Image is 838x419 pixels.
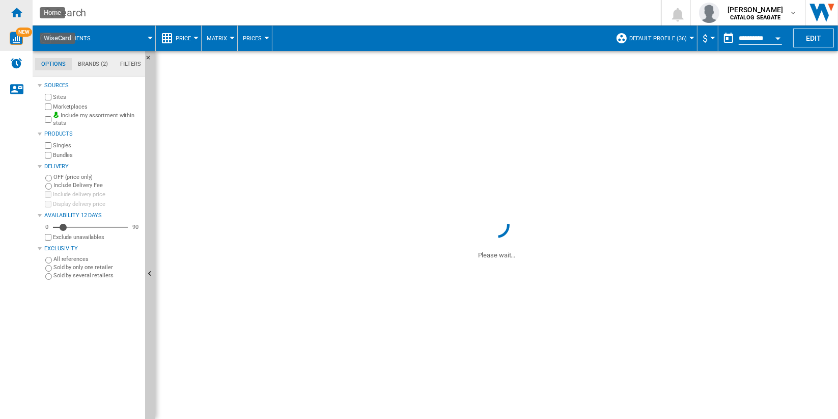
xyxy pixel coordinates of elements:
[43,223,51,231] div: 0
[45,273,52,280] input: Sold by several retailers
[44,212,141,220] div: Availability 12 Days
[703,33,708,44] span: $
[45,175,52,181] input: OFF (price only)
[53,142,141,149] label: Singles
[53,272,141,279] label: Sold by several retailers
[16,28,32,37] span: NEW
[697,25,718,51] md-menu: Currency
[53,112,141,127] label: Include my assortment within stats
[130,223,141,231] div: 90
[53,181,141,189] label: Include Delivery Fee
[207,25,232,51] button: Matrix
[56,25,101,51] button: 2 segments
[45,113,51,126] input: Include my assortment within stats
[616,25,692,51] div: Default profile (36)
[45,201,51,207] input: Display delivery price
[207,35,227,42] span: Matrix
[793,29,834,47] button: Edit
[176,35,191,42] span: Price
[699,3,719,23] img: profile.jpg
[53,191,141,198] label: Include delivery price
[243,35,262,42] span: Prices
[161,25,196,51] div: Price
[56,35,91,42] span: 2 segments
[44,130,141,138] div: Products
[53,112,59,118] img: mysite-bg-18x18.png
[629,35,687,42] span: Default profile (36)
[45,183,52,190] input: Include Delivery Fee
[718,28,739,48] button: md-calendar
[45,257,52,264] input: All references
[44,163,141,171] div: Delivery
[10,57,22,69] img: alerts-logo.svg
[72,58,114,70] md-tab-item: Brands (2)
[53,200,141,208] label: Display delivery price
[45,103,51,110] input: Marketplaces
[44,82,141,90] div: Sources
[45,191,51,198] input: Include delivery price
[53,93,141,101] label: Sites
[53,264,141,271] label: Sold by only one retailer
[35,58,72,70] md-tab-item: Options
[478,251,516,259] ng-transclude: Please wait...
[44,245,141,253] div: Exclusivity
[10,32,23,45] img: wise-card.svg
[730,14,781,21] b: CATALOG SEAGATE
[53,255,141,263] label: All references
[629,25,692,51] button: Default profile (36)
[38,25,150,51] div: 2 segments
[53,222,128,232] md-slider: Availability
[45,265,52,272] input: Sold by only one retailer
[703,25,713,51] button: $
[53,151,141,159] label: Bundles
[53,173,141,181] label: OFF (price only)
[45,94,51,100] input: Sites
[53,103,141,111] label: Marketplaces
[769,28,787,46] button: Open calendar
[55,6,634,20] div: Search
[728,5,783,15] span: [PERSON_NAME]
[176,25,196,51] button: Price
[145,51,157,69] button: Hide
[53,233,141,241] label: Exclude unavailables
[114,58,147,70] md-tab-item: Filters
[45,152,51,159] input: Bundles
[45,234,51,241] input: Display delivery price
[243,25,267,51] button: Prices
[45,142,51,149] input: Singles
